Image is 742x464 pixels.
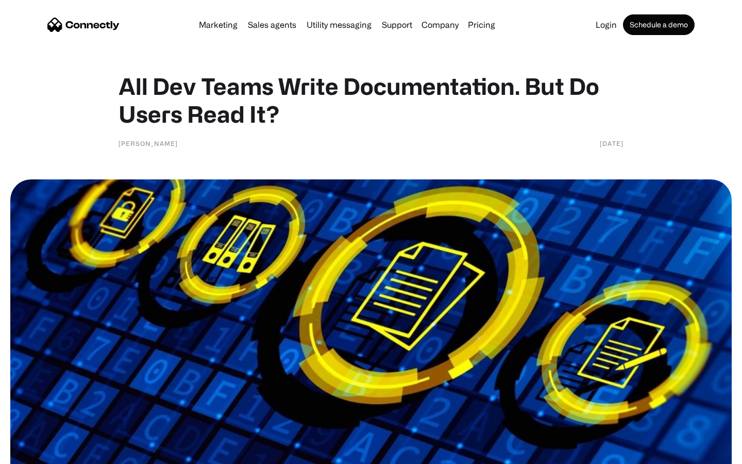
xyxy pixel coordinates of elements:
[195,21,242,29] a: Marketing
[119,72,623,128] h1: All Dev Teams Write Documentation. But Do Users Read It?
[623,14,695,35] a: Schedule a demo
[421,18,459,32] div: Company
[302,21,376,29] a: Utility messaging
[378,21,416,29] a: Support
[592,21,621,29] a: Login
[600,138,623,148] div: [DATE]
[21,446,62,460] ul: Language list
[119,138,178,148] div: [PERSON_NAME]
[464,21,499,29] a: Pricing
[10,446,62,460] aside: Language selected: English
[244,21,300,29] a: Sales agents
